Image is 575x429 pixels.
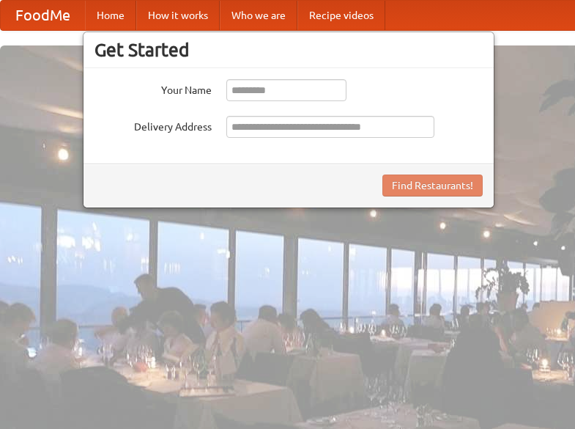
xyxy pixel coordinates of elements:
[94,116,212,134] label: Delivery Address
[94,79,212,98] label: Your Name
[85,1,136,30] a: Home
[136,1,220,30] a: How it works
[94,39,483,61] h3: Get Started
[1,1,85,30] a: FoodMe
[220,1,297,30] a: Who we are
[382,175,483,197] button: Find Restaurants!
[297,1,385,30] a: Recipe videos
